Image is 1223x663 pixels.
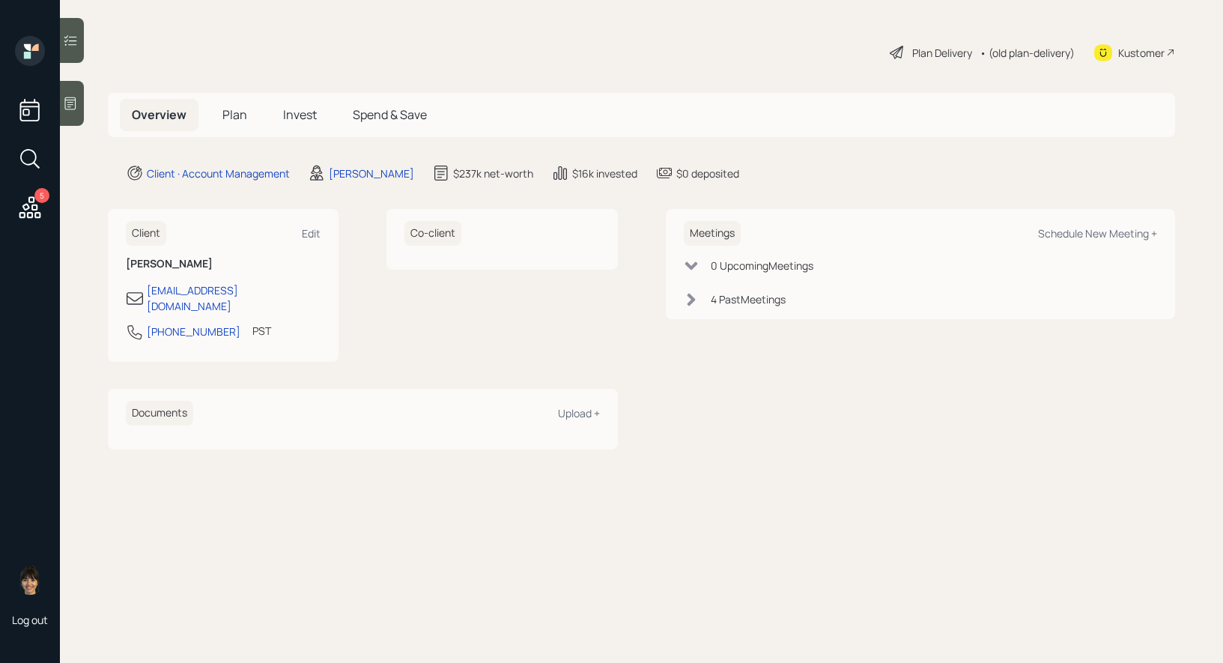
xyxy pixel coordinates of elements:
div: Client · Account Management [147,166,290,181]
h6: Meetings [684,221,741,246]
div: Edit [302,226,321,240]
h6: Client [126,221,166,246]
div: Kustomer [1118,45,1165,61]
span: Invest [283,106,317,123]
div: 0 Upcoming Meeting s [711,258,813,273]
div: Schedule New Meeting + [1038,226,1157,240]
div: $16k invested [572,166,637,181]
h6: Documents [126,401,193,426]
span: Overview [132,106,186,123]
div: Upload + [558,406,600,420]
div: [PHONE_NUMBER] [147,324,240,339]
div: $0 deposited [676,166,739,181]
div: 4 Past Meeting s [711,291,786,307]
div: Log out [12,613,48,627]
h6: [PERSON_NAME] [126,258,321,270]
div: Plan Delivery [912,45,972,61]
span: Plan [222,106,247,123]
div: [EMAIL_ADDRESS][DOMAIN_NAME] [147,282,321,314]
img: treva-nostdahl-headshot.png [15,565,45,595]
div: $237k net-worth [453,166,533,181]
div: • (old plan-delivery) [980,45,1075,61]
div: [PERSON_NAME] [329,166,414,181]
h6: Co-client [404,221,461,246]
div: 5 [34,188,49,203]
div: PST [252,323,271,339]
span: Spend & Save [353,106,427,123]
